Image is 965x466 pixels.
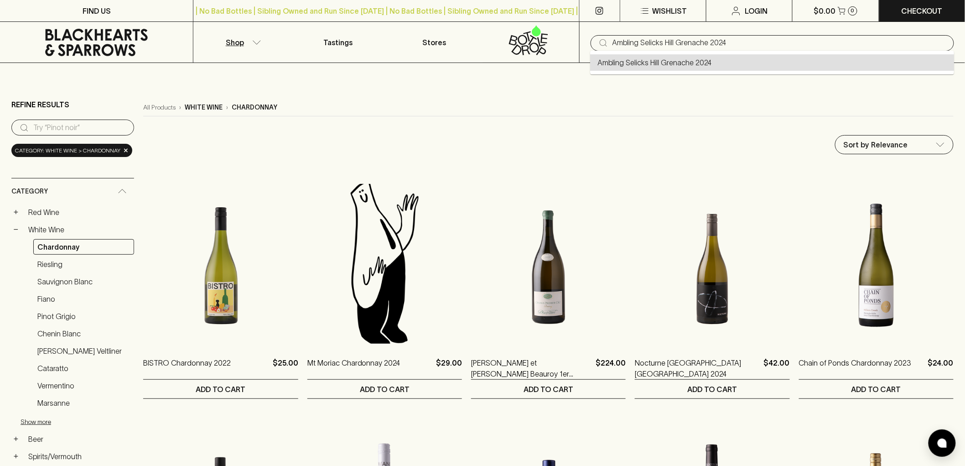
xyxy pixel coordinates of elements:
img: Chain of Ponds Chardonnay 2023 [799,184,954,344]
p: › [226,103,228,112]
p: white wine [185,103,223,112]
p: FIND US [83,5,111,16]
p: $25.00 [273,357,298,379]
button: − [11,225,21,234]
button: ADD TO CART [143,380,298,398]
button: + [11,452,21,461]
span: × [123,146,129,155]
a: Ambling Selicks Hill Grenache 2024 [597,57,711,68]
img: Agnes et Didier Dauvissat Beauroy 1er Chablis Magnum 2021 [471,184,626,344]
a: Fiano [33,291,134,307]
p: ADD TO CART [196,384,246,395]
a: Tastings [290,22,386,63]
div: Category [11,178,134,204]
a: Marsanne [33,395,134,411]
p: ADD TO CART [688,384,737,395]
p: › [179,103,181,112]
button: + [11,208,21,217]
a: Chardonnay [33,239,134,255]
a: Chenin Blanc [33,326,134,341]
a: Stores [386,22,482,63]
a: BISTRO Chardonnay 2022 [143,357,231,379]
p: $29.00 [436,357,462,379]
a: Beer [24,431,134,447]
p: Checkout [902,5,943,16]
button: Shop [193,22,290,63]
p: ADD TO CART [851,384,901,395]
p: Wishlist [652,5,687,16]
a: Cataratto [33,361,134,376]
span: Category: white wine > chardonnay [15,146,120,155]
p: Tastings [323,37,353,48]
p: $42.00 [764,357,790,379]
p: Login [745,5,768,16]
a: Sauvignon Blanc [33,274,134,289]
img: BISTRO Chardonnay 2022 [143,184,298,344]
input: Try "Pinot noir" [612,36,947,50]
button: ADD TO CART [799,380,954,398]
span: Category [11,186,48,197]
a: White Wine [24,222,134,237]
a: [PERSON_NAME] Veltliner [33,343,134,359]
button: ADD TO CART [471,380,626,398]
a: Vermentino [33,378,134,393]
p: ADD TO CART [360,384,410,395]
a: Mt Moriac Chardonnay 2024 [307,357,400,379]
button: + [11,435,21,444]
input: Try “Pinot noir” [33,120,127,135]
a: Riesling [33,257,134,272]
button: ADD TO CART [307,380,462,398]
img: Blackhearts & Sparrows Man [307,184,462,344]
button: ADD TO CART [635,380,789,398]
a: Chain of Ponds Chardonnay 2023 [799,357,912,379]
p: chardonnay [232,103,277,112]
p: Sort by Relevance [844,139,908,150]
p: Stores [423,37,446,48]
a: Red Wine [24,204,134,220]
a: Nocturne [GEOGRAPHIC_DATA] [GEOGRAPHIC_DATA] 2024 [635,357,760,379]
img: bubble-icon [938,439,947,448]
div: Sort by Relevance [835,136,953,154]
a: Pinot Grigio [33,309,134,324]
button: Show more [21,413,140,431]
p: 0 [851,8,855,13]
p: $24.00 [928,357,954,379]
a: Spirits/Vermouth [24,449,134,464]
a: [PERSON_NAME] et [PERSON_NAME] Beauroy 1er Chablis Magnum 2021 [471,357,592,379]
p: Refine Results [11,99,69,110]
p: $224.00 [596,357,626,379]
p: ADD TO CART [524,384,573,395]
img: Nocturne Treeton Sub Region Chardonnay 2024 [635,184,789,344]
a: All Products [143,103,176,112]
p: Shop [226,37,244,48]
p: $0.00 [814,5,836,16]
